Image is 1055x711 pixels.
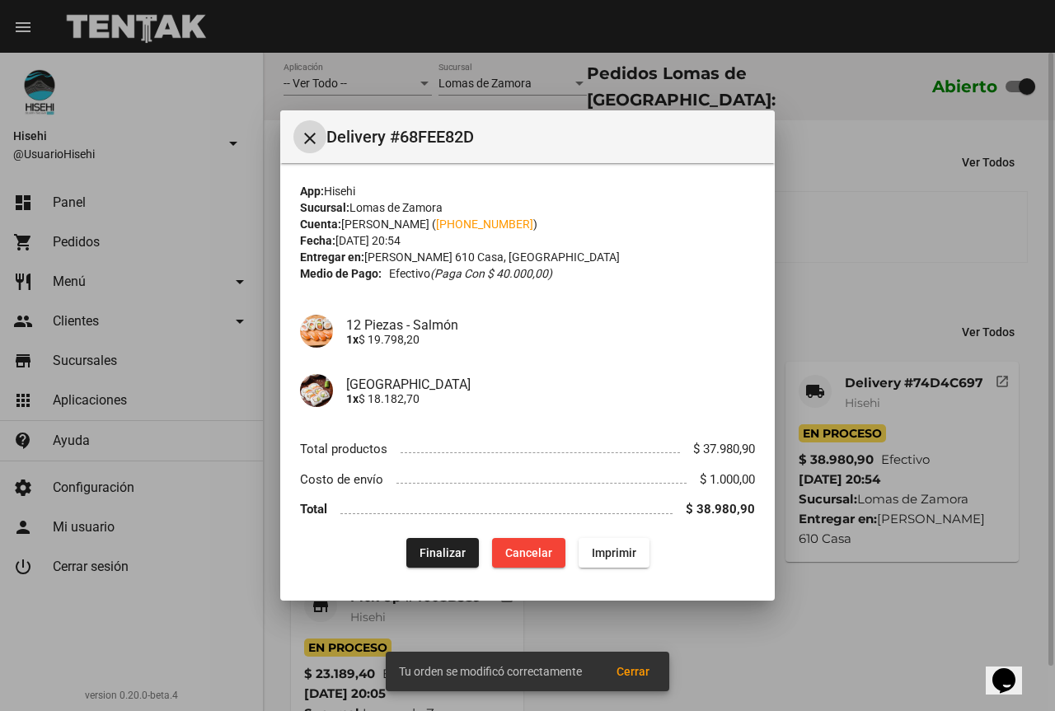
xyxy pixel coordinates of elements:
span: Imprimir [592,546,636,559]
span: Efectivo [389,265,552,282]
button: Finalizar [406,538,479,568]
li: Total $ 38.980,90 [300,494,755,525]
h4: [GEOGRAPHIC_DATA] [346,377,755,392]
strong: Cuenta: [300,218,341,231]
p: $ 19.798,20 [346,333,755,346]
strong: Fecha: [300,234,335,247]
div: [PERSON_NAME] ( ) [300,216,755,232]
button: Cerrar [293,120,326,153]
b: 1x [346,392,359,405]
mat-icon: Cerrar [300,129,320,148]
li: Total productos $ 37.980,90 [300,433,755,464]
iframe: chat widget [986,645,1039,695]
div: Lomas de Zamora [300,199,755,216]
a: [PHONE_NUMBER] [436,218,533,231]
img: 94551f8f-c76d-4926-a3b2-94c1a07f6008.jpg [300,374,333,407]
div: [DATE] 20:54 [300,232,755,249]
i: (Paga con $ 40.000,00) [430,267,552,280]
h4: 12 Piezas - Salmón [346,317,755,333]
strong: Medio de Pago: [300,265,382,282]
div: [PERSON_NAME] 610 Casa, [GEOGRAPHIC_DATA] [300,249,755,265]
div: Hisehi [300,183,755,199]
strong: App: [300,185,324,198]
li: Costo de envío $ 1.000,00 [300,464,755,494]
strong: Entregar en: [300,250,364,264]
span: Delivery #68FEE82D [326,124,762,150]
span: Finalizar [420,546,466,559]
button: Imprimir [579,538,649,568]
span: Tu orden se modificó correctamente [399,663,582,680]
button: Cancelar [492,538,565,568]
img: 4d05173c-37fe-498e-b5f0-c693c4a1346a.jpg [300,315,333,348]
span: Cancelar [505,546,552,559]
button: Cerrar [603,657,663,686]
span: Cerrar [617,665,649,678]
p: $ 18.182,70 [346,392,755,405]
strong: Sucursal: [300,201,349,214]
b: 1x [346,333,359,346]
